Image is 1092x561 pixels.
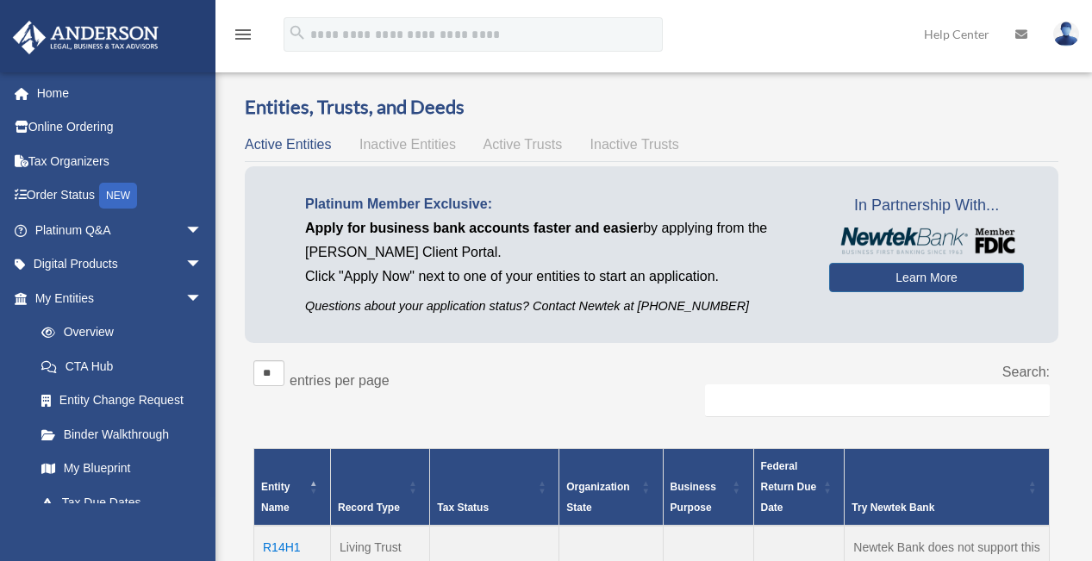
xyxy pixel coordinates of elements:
th: Federal Return Due Date: Activate to sort [753,448,845,526]
span: Federal Return Due Date [761,460,817,514]
p: Click "Apply Now" next to one of your entities to start an application. [305,265,803,289]
p: by applying from the [PERSON_NAME] Client Portal. [305,216,803,265]
a: Online Ordering [12,110,228,145]
div: NEW [99,183,137,209]
a: Tax Organizers [12,144,228,178]
a: Platinum Q&Aarrow_drop_down [12,213,228,247]
a: Learn More [829,263,1024,292]
i: search [288,23,307,42]
a: Binder Walkthrough [24,417,220,452]
th: Try Newtek Bank : Activate to sort [845,448,1050,526]
span: Active Entities [245,137,331,152]
a: Entity Change Request [24,383,220,418]
i: menu [233,24,253,45]
span: Active Trusts [484,137,563,152]
th: Tax Status: Activate to sort [430,448,559,526]
a: Tax Due Dates [24,485,220,520]
th: Entity Name: Activate to invert sorting [254,448,331,526]
img: Anderson Advisors Platinum Portal [8,21,164,54]
span: arrow_drop_down [185,213,220,248]
img: User Pic [1053,22,1079,47]
p: Questions about your application status? Contact Newtek at [PHONE_NUMBER] [305,296,803,317]
label: entries per page [290,373,390,388]
span: Business Purpose [671,481,716,514]
a: CTA Hub [24,349,220,383]
th: Organization State: Activate to sort [559,448,663,526]
img: NewtekBankLogoSM.png [838,228,1015,253]
span: Organization State [566,481,629,514]
span: Apply for business bank accounts faster and easier [305,221,643,235]
a: Digital Productsarrow_drop_down [12,247,228,282]
span: Tax Status [437,502,489,514]
label: Search: [1002,365,1050,379]
a: Order StatusNEW [12,178,228,214]
span: arrow_drop_down [185,247,220,283]
a: Home [12,76,228,110]
span: Entity Name [261,481,290,514]
span: In Partnership With... [829,192,1024,220]
span: Inactive Trusts [590,137,679,152]
a: Overview [24,315,211,350]
span: Inactive Entities [359,137,456,152]
div: Try Newtek Bank [852,497,1023,518]
a: menu [233,30,253,45]
span: Record Type [338,502,400,514]
h3: Entities, Trusts, and Deeds [245,94,1058,121]
a: My Entitiesarrow_drop_down [12,281,220,315]
p: Platinum Member Exclusive: [305,192,803,216]
a: My Blueprint [24,452,220,486]
th: Record Type: Activate to sort [331,448,430,526]
span: arrow_drop_down [185,281,220,316]
th: Business Purpose: Activate to sort [663,448,753,526]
